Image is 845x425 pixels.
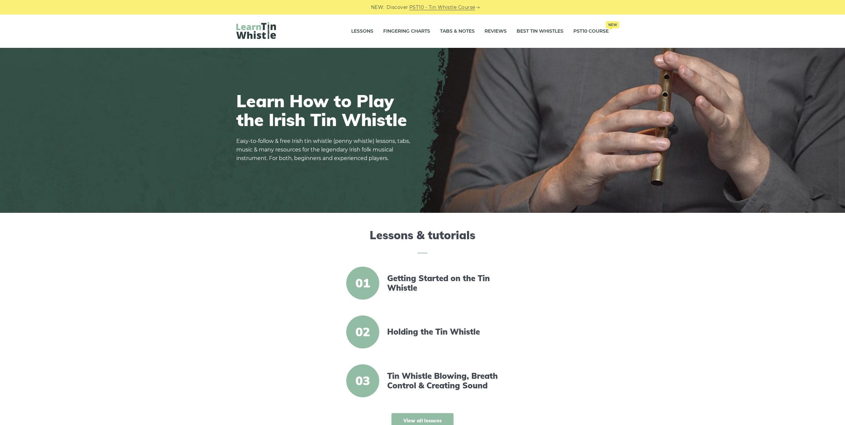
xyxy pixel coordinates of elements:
[236,137,415,163] p: Easy-to-follow & free Irish tin whistle (penny whistle) lessons, tabs, music & many resources for...
[236,229,609,253] h2: Lessons & tutorials
[387,327,501,337] a: Holding the Tin Whistle
[236,22,276,39] img: LearnTinWhistle.com
[383,23,430,40] a: Fingering Charts
[346,267,379,300] span: 01
[236,91,415,129] h1: Learn How to Play the Irish Tin Whistle
[573,23,609,40] a: PST10 CourseNew
[351,23,373,40] a: Lessons
[440,23,475,40] a: Tabs & Notes
[387,274,501,293] a: Getting Started on the Tin Whistle
[517,23,563,40] a: Best Tin Whistles
[387,371,501,390] a: Tin Whistle Blowing, Breath Control & Creating Sound
[485,23,507,40] a: Reviews
[346,364,379,397] span: 03
[346,315,379,348] span: 02
[606,21,619,28] span: New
